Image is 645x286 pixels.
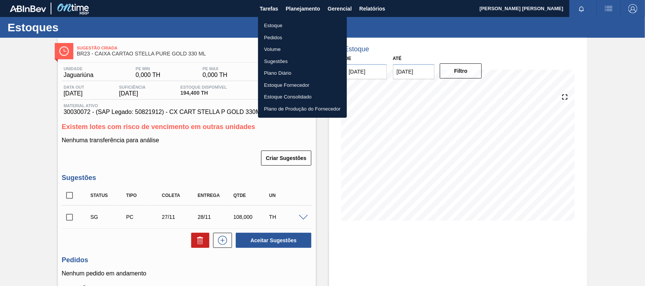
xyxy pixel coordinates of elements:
a: Estoque [258,20,347,32]
a: Plano de Produção do Fornecedor [258,103,347,115]
a: Estoque Consolidado [258,91,347,103]
a: Sugestões [258,55,347,68]
a: Pedidos [258,32,347,44]
a: Plano Diário [258,67,347,79]
a: Volume [258,43,347,55]
a: Estoque Fornecedor [258,79,347,91]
